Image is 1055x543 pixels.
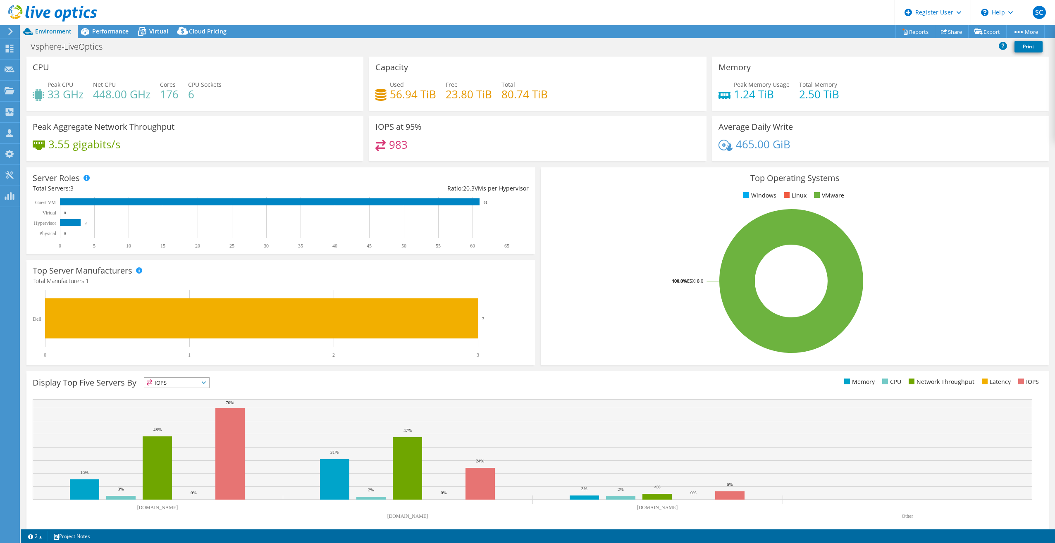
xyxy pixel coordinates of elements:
[672,278,687,284] tspan: 100.0%
[33,266,132,275] h3: Top Server Manufacturers
[368,487,374,492] text: 2%
[484,200,487,205] text: 61
[387,513,428,519] text: [DOMAIN_NAME]
[654,484,661,489] text: 4%
[727,482,733,487] text: 6%
[842,377,875,386] li: Memory
[390,81,404,88] span: Used
[281,184,529,193] div: Ratio: VMs per Hypervisor
[33,276,529,286] h4: Total Manufacturers:
[332,243,337,249] text: 40
[618,487,624,492] text: 2%
[48,140,120,149] h4: 3.55 gigabits/s
[981,9,988,16] svg: \n
[64,211,66,215] text: 0
[441,490,447,495] text: 0%
[463,184,475,192] span: 20.3
[137,505,178,510] text: [DOMAIN_NAME]
[401,243,406,249] text: 50
[39,231,56,236] text: Physical
[48,81,73,88] span: Peak CPU
[799,90,839,99] h4: 2.50 TiB
[33,63,49,72] h3: CPU
[812,191,844,200] li: VMware
[35,200,56,205] text: Guest VM
[968,25,1007,38] a: Export
[330,450,339,455] text: 31%
[229,243,234,249] text: 25
[226,400,234,405] text: 70%
[195,243,200,249] text: 20
[718,63,751,72] h3: Memory
[33,316,41,322] text: Dell
[501,81,515,88] span: Total
[403,428,412,433] text: 47%
[980,377,1011,386] li: Latency
[637,505,678,510] text: [DOMAIN_NAME]
[153,427,162,432] text: 48%
[92,27,129,35] span: Performance
[880,377,901,386] li: CPU
[33,184,281,193] div: Total Servers:
[1014,41,1043,52] a: Print
[436,243,441,249] text: 55
[64,231,66,236] text: 0
[22,531,48,541] a: 2
[1006,25,1045,38] a: More
[367,243,372,249] text: 45
[718,122,793,131] h3: Average Daily Write
[44,352,46,358] text: 0
[93,90,150,99] h4: 448.00 GHz
[504,243,509,249] text: 65
[782,191,807,200] li: Linux
[160,90,179,99] h4: 176
[902,513,913,519] text: Other
[27,42,115,51] h1: Vsphere-LiveOptics
[446,90,492,99] h4: 23.80 TiB
[477,352,479,358] text: 3
[70,184,74,192] span: 3
[741,191,776,200] li: Windows
[935,25,969,38] a: Share
[35,27,72,35] span: Environment
[85,221,87,225] text: 3
[390,90,436,99] h4: 56.94 TiB
[160,81,176,88] span: Cores
[332,352,335,358] text: 2
[687,278,703,284] tspan: ESXi 8.0
[734,81,790,88] span: Peak Memory Usage
[33,174,80,183] h3: Server Roles
[1016,377,1039,386] li: IOPS
[189,27,227,35] span: Cloud Pricing
[80,470,88,475] text: 16%
[389,140,408,149] h4: 983
[48,90,84,99] h4: 33 GHz
[690,490,697,495] text: 0%
[581,486,587,491] text: 3%
[501,90,548,99] h4: 80.74 TiB
[93,243,95,249] text: 5
[149,27,168,35] span: Virtual
[33,122,174,131] h3: Peak Aggregate Network Throughput
[907,377,974,386] li: Network Throughput
[160,243,165,249] text: 15
[482,316,485,321] text: 3
[43,210,57,216] text: Virtual
[1033,6,1046,19] span: SC
[264,243,269,249] text: 30
[59,243,61,249] text: 0
[188,90,222,99] h4: 6
[375,122,422,131] h3: IOPS at 95%
[93,81,116,88] span: Net CPU
[470,243,475,249] text: 60
[118,486,124,491] text: 3%
[799,81,837,88] span: Total Memory
[895,25,935,38] a: Reports
[126,243,131,249] text: 10
[144,378,209,388] span: IOPS
[476,458,484,463] text: 24%
[736,140,790,149] h4: 465.00 GiB
[188,81,222,88] span: CPU Sockets
[446,81,458,88] span: Free
[375,63,408,72] h3: Capacity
